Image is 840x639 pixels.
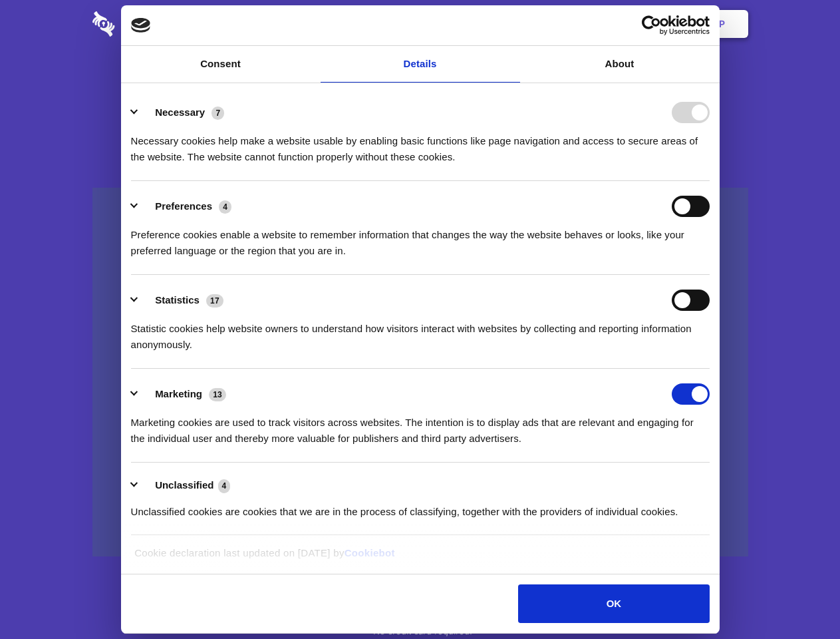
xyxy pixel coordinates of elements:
span: 17 [206,294,223,308]
img: logo-wordmark-white-trans-d4663122ce5f474addd5e946df7df03e33cb6a1c49d2221995e7729f52c070b2.svg [92,11,206,37]
img: logo [131,18,151,33]
button: Unclassified (4) [131,477,239,494]
div: Preference cookies enable a website to remember information that changes the way the website beha... [131,217,710,259]
button: OK [518,584,709,623]
a: Usercentrics Cookiebot - opens in a new window [593,15,710,35]
a: Cookiebot [345,547,395,558]
button: Statistics (17) [131,290,232,311]
a: Wistia video thumbnail [92,188,748,557]
div: Marketing cookies are used to track visitors across websites. The intention is to display ads tha... [131,405,710,447]
a: About [520,46,720,83]
a: Contact [539,3,601,45]
span: 13 [209,388,226,401]
a: Login [603,3,661,45]
span: 7 [211,106,224,120]
span: 4 [219,200,231,214]
h1: Eliminate Slack Data Loss. [92,60,748,108]
div: Statistic cookies help website owners to understand how visitors interact with websites by collec... [131,311,710,353]
div: Necessary cookies help make a website usable by enabling basic functions like page navigation and... [131,123,710,165]
a: Details [321,46,520,83]
label: Marketing [155,388,202,399]
button: Marketing (13) [131,383,235,405]
div: Unclassified cookies are cookies that we are in the process of classifying, together with the pro... [131,494,710,520]
button: Necessary (7) [131,102,233,123]
a: Pricing [390,3,448,45]
button: Preferences (4) [131,196,240,217]
label: Preferences [155,200,212,212]
label: Necessary [155,106,205,118]
h4: Auto-redaction of sensitive data, encrypted data sharing and self-destructing private chats. Shar... [92,121,748,165]
div: Cookie declaration last updated on [DATE] by [124,545,716,571]
span: 4 [218,479,231,493]
a: Consent [121,46,321,83]
label: Statistics [155,294,200,306]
